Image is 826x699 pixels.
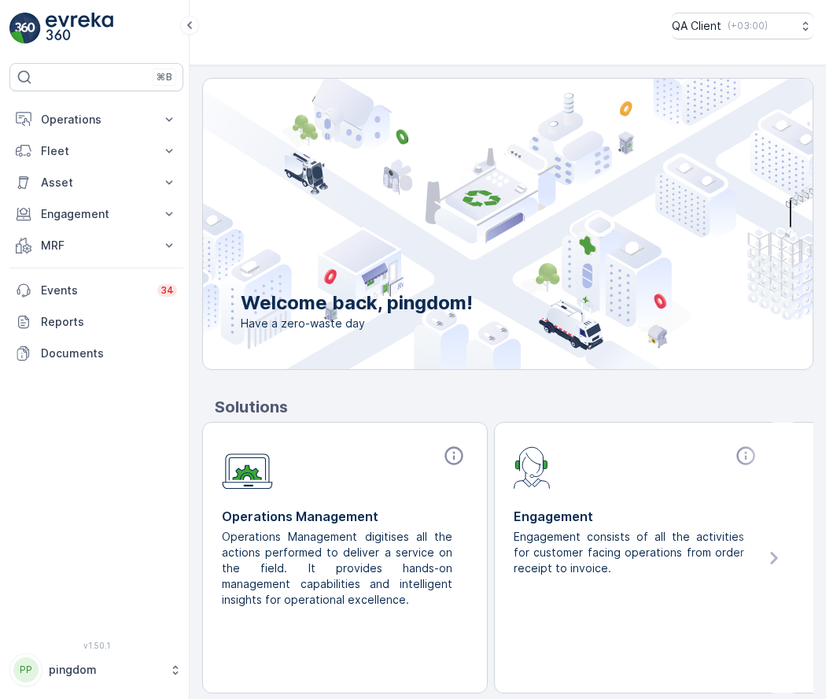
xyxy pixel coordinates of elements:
button: PPpingdom [9,653,183,686]
p: Events [41,283,148,298]
p: Engagement [514,507,760,526]
a: Reports [9,306,183,338]
p: Reports [41,314,177,330]
p: QA Client [672,18,721,34]
button: MRF [9,230,183,261]
button: Fleet [9,135,183,167]
a: Events34 [9,275,183,306]
div: PP [13,657,39,682]
p: Operations Management digitises all the actions performed to deliver a service on the field. It p... [222,529,455,608]
p: Operations [41,112,152,128]
p: pingdom [49,662,161,678]
button: QA Client(+03:00) [672,13,813,39]
p: MRF [41,238,152,253]
p: Documents [41,346,177,361]
button: Operations [9,104,183,135]
p: Engagement consists of all the activities for customer facing operations from order receipt to in... [514,529,747,576]
span: v 1.50.1 [9,641,183,650]
span: Have a zero-waste day [241,316,473,331]
a: Documents [9,338,183,369]
p: Fleet [41,143,152,159]
p: Asset [41,175,152,190]
img: module-icon [514,445,551,489]
p: Engagement [41,206,152,222]
p: Welcome back, pingdom! [241,290,473,316]
p: 34 [160,284,174,297]
img: city illustration [132,79,813,369]
img: logo [9,13,41,44]
p: Operations Management [222,507,468,526]
p: Solutions [215,395,813,419]
button: Asset [9,167,183,198]
p: ( +03:00 ) [728,20,768,32]
button: Engagement [9,198,183,230]
img: module-icon [222,445,273,490]
p: ⌘B [157,71,172,83]
img: logo_light-DOdMpM7g.png [46,13,113,44]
